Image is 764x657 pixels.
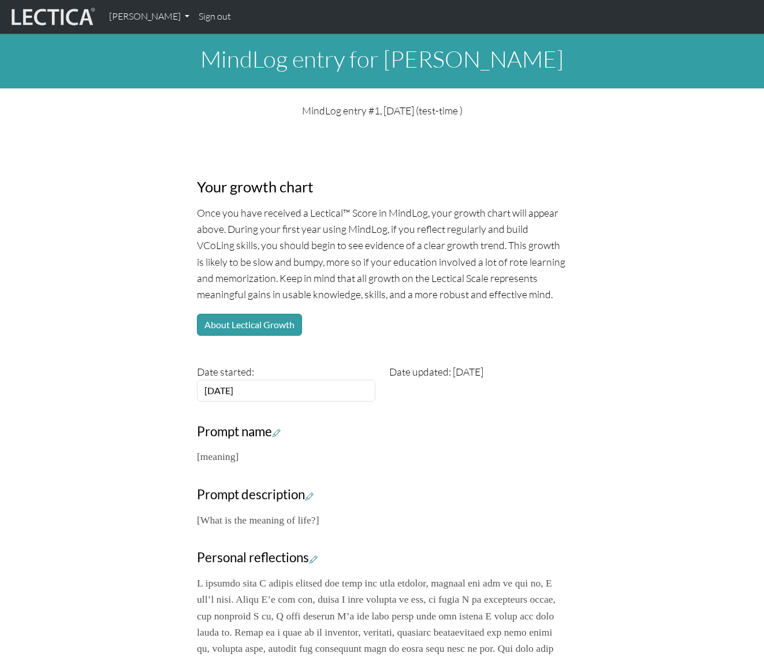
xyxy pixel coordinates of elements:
[197,487,567,503] h3: Prompt description
[197,314,302,336] button: About Lectical Growth
[197,550,567,566] h3: Personal reflections
[197,102,567,118] p: MindLog entry #1, [DATE] (test-time )
[197,448,567,465] p: [meaning]
[382,363,575,402] div: Date updated: [DATE]
[105,5,194,29] a: [PERSON_NAME]
[197,363,254,380] label: Date started:
[197,424,567,440] h3: Prompt name
[197,205,567,302] p: Once you have received a Lectical™ Score in MindLog, your growth chart will appear above. During ...
[194,5,236,29] a: Sign out
[197,512,567,528] p: [What is the meaning of life?]
[197,178,567,196] h3: Your growth chart
[9,6,95,28] img: lecticalive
